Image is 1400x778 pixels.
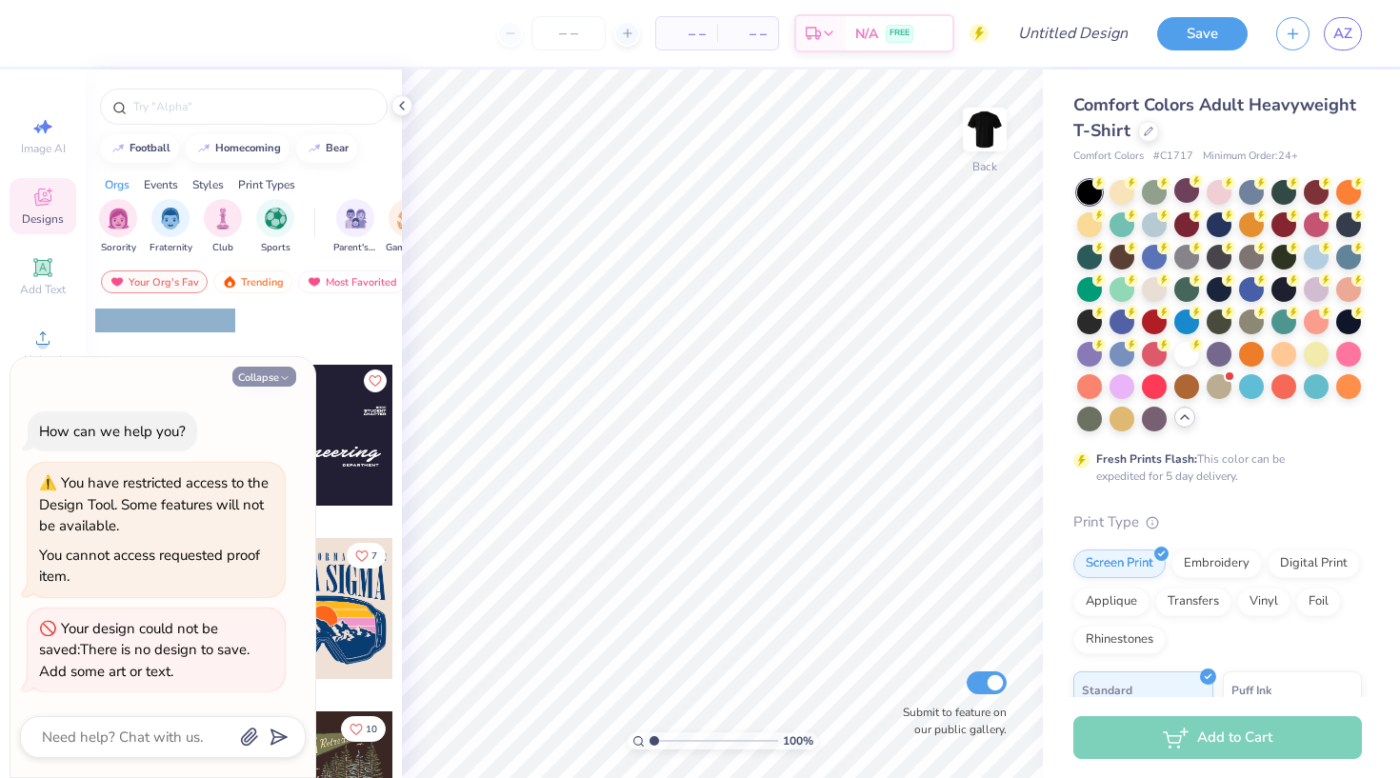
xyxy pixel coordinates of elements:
[99,199,137,255] button: filter button
[212,241,233,255] span: Club
[1324,17,1362,50] a: AZ
[307,275,322,289] img: most_fav.gif
[307,143,322,154] img: trend_line.gif
[1203,149,1298,165] span: Minimum Order: 24 +
[1231,680,1271,700] span: Puff Ink
[1096,450,1330,485] div: This color can be expedited for 5 day delivery.
[39,618,273,683] div: Your design could not be saved: There is no design to save. Add some art or text.
[204,199,242,255] div: filter for Club
[99,199,137,255] div: filter for Sorority
[108,208,130,229] img: Sorority Image
[22,211,64,227] span: Designs
[110,275,125,289] img: most_fav.gif
[347,543,386,569] button: Like
[1073,511,1362,533] div: Print Type
[531,16,606,50] input: – –
[1153,149,1193,165] span: # C1717
[333,241,377,255] span: Parent's Weekend
[326,143,349,153] div: bear
[256,199,294,255] button: filter button
[196,143,211,154] img: trend_line.gif
[1296,588,1341,616] div: Foil
[345,208,367,229] img: Parent's Weekend Image
[855,24,878,44] span: N/A
[1082,680,1132,700] span: Standard
[131,97,375,116] input: Try "Alpha"
[21,141,66,156] span: Image AI
[39,422,186,441] div: How can we help you?
[966,110,1004,149] img: Back
[386,199,430,255] div: filter for Game Day
[1073,626,1166,654] div: Rhinestones
[296,134,357,163] button: bear
[366,725,377,734] span: 10
[1073,549,1166,578] div: Screen Print
[341,716,386,742] button: Like
[130,143,170,153] div: football
[1073,93,1356,142] span: Comfort Colors Adult Heavyweight T-Shirt
[150,241,192,255] span: Fraternity
[39,546,260,587] div: You cannot access requested proof item.
[261,241,290,255] span: Sports
[972,158,997,175] div: Back
[364,369,387,392] button: Like
[1003,14,1143,52] input: Untitled Design
[222,275,237,289] img: trending.gif
[386,241,430,255] span: Game Day
[333,199,377,255] button: filter button
[212,208,233,229] img: Club Image
[1333,23,1352,45] span: AZ
[1157,17,1248,50] button: Save
[890,27,910,40] span: FREE
[160,208,181,229] img: Fraternity Image
[215,143,281,153] div: homecoming
[1237,588,1290,616] div: Vinyl
[150,199,192,255] div: filter for Fraternity
[1073,588,1150,616] div: Applique
[39,473,269,535] div: You have restricted access to the Design Tool. Some features will not be available.
[101,241,136,255] span: Sorority
[668,24,706,44] span: – –
[238,176,295,193] div: Print Types
[783,732,813,749] span: 100 %
[298,270,406,293] div: Most Favorited
[397,208,419,229] img: Game Day Image
[144,176,178,193] div: Events
[729,24,767,44] span: – –
[150,199,192,255] button: filter button
[1073,149,1144,165] span: Comfort Colors
[1096,451,1197,467] strong: Fresh Prints Flash:
[110,143,126,154] img: trend_line.gif
[105,176,130,193] div: Orgs
[232,367,296,387] button: Collapse
[101,270,208,293] div: Your Org's Fav
[204,199,242,255] button: filter button
[186,134,290,163] button: homecoming
[386,199,430,255] button: filter button
[213,270,292,293] div: Trending
[192,176,224,193] div: Styles
[1171,549,1262,578] div: Embroidery
[892,704,1007,738] label: Submit to feature on our public gallery.
[20,282,66,297] span: Add Text
[265,208,287,229] img: Sports Image
[24,352,62,368] span: Upload
[371,551,377,561] span: 7
[333,199,377,255] div: filter for Parent's Weekend
[1155,588,1231,616] div: Transfers
[256,199,294,255] div: filter for Sports
[100,134,179,163] button: football
[1268,549,1360,578] div: Digital Print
